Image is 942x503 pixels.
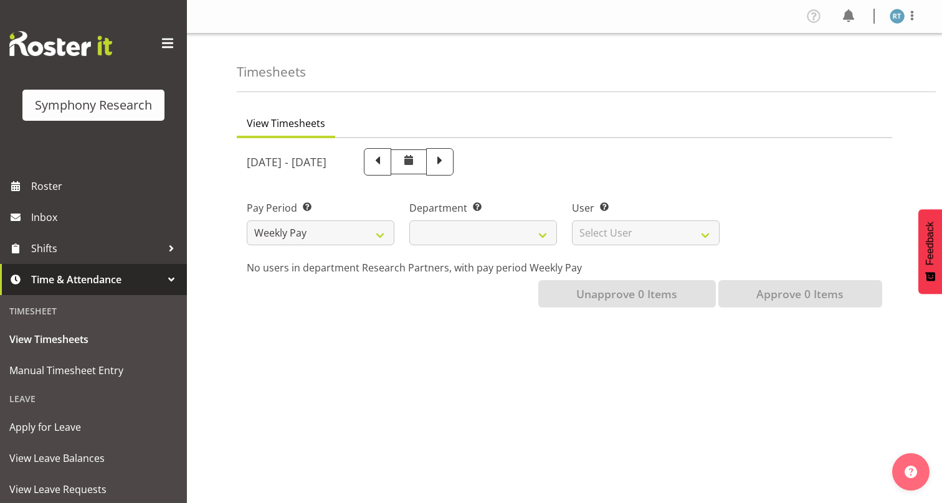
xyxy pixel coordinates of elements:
span: Approve 0 Items [756,286,844,302]
span: Shifts [31,239,162,258]
label: Department [409,200,557,215]
button: Unapprove 0 Items [538,280,716,308]
p: No users in department Research Partners, with pay period Weekly Pay [247,260,882,275]
h5: [DATE] - [DATE] [247,155,326,169]
span: Apply for Leave [9,418,178,436]
span: Roster [31,177,181,195]
span: Unapprove 0 Items [576,286,677,302]
div: Timesheet [3,298,184,324]
button: Approve 0 Items [718,280,882,308]
h4: Timesheets [237,65,306,79]
span: View Leave Balances [9,449,178,468]
a: View Timesheets [3,324,184,355]
label: Pay Period [247,200,394,215]
a: View Leave Balances [3,443,184,474]
img: help-xxl-2.png [905,466,917,478]
div: Symphony Research [35,96,152,115]
span: Time & Attendance [31,270,162,289]
button: Feedback - Show survey [918,209,942,294]
label: User [572,200,720,215]
span: Inbox [31,208,181,227]
span: Feedback [925,222,936,265]
div: Leave [3,386,184,411]
img: Rosterit website logo [9,31,112,56]
span: View Timesheets [9,330,178,349]
span: View Timesheets [247,116,325,131]
a: Apply for Leave [3,411,184,443]
span: Manual Timesheet Entry [9,361,178,380]
img: raymond-tuhega1922.jpg [890,9,905,24]
span: View Leave Requests [9,480,178,499]
a: Manual Timesheet Entry [3,355,184,386]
